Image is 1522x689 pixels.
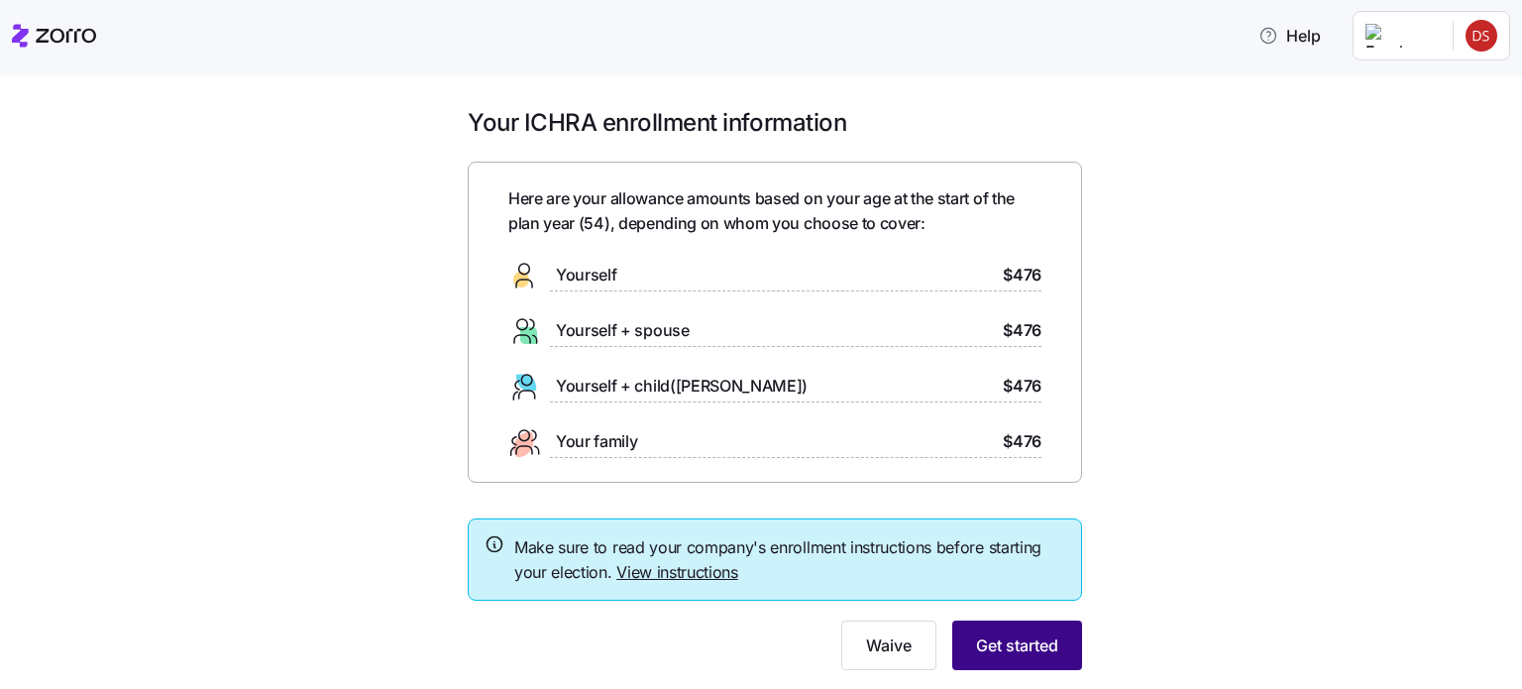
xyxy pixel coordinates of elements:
a: View instructions [616,562,738,582]
img: Employer logo [1365,24,1437,48]
button: Help [1243,16,1337,56]
img: 6f267e7592b2ea8be4a5d03e126b91e6 [1466,20,1497,52]
span: Yourself + child([PERSON_NAME]) [556,374,808,399]
span: Your family [556,429,637,454]
span: Yourself + spouse [556,318,690,343]
span: $476 [1003,374,1041,399]
h1: Your ICHRA enrollment information [468,107,1082,138]
span: Here are your allowance amounts based on your age at the start of the plan year ( 54 ), depending... [508,186,1041,236]
button: Get started [952,621,1082,670]
span: Make sure to read your company's enrollment instructions before starting your election. [514,535,1065,585]
span: $476 [1003,318,1041,343]
span: Help [1258,24,1321,48]
span: $476 [1003,263,1041,287]
span: Waive [866,633,912,657]
button: Waive [841,621,936,670]
span: Get started [976,633,1058,657]
span: $476 [1003,429,1041,454]
span: Yourself [556,263,616,287]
